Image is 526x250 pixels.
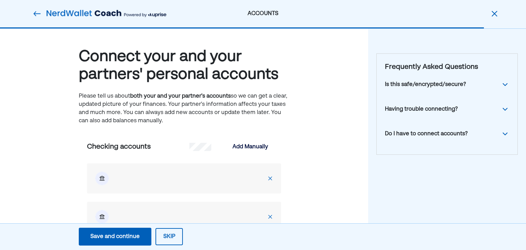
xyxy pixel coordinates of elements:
div: Add Manually [233,143,268,151]
div: Is this safe/encrypted/secure? [385,80,466,89]
div: ACCOUNTS [185,10,341,18]
div: Please tell us about so we can get a clear, updated picture of your finances. Your partner's info... [79,92,289,125]
button: Skip [155,228,183,245]
div: Connect your and your partners' personal accounts [79,48,289,84]
div: Frequently Asked Questions [385,62,509,72]
div: Do I have to connect accounts? [385,130,468,138]
b: both your and your partner's accounts [130,93,231,99]
button: Save and continue [79,228,151,246]
div: Having trouble connecting? [385,105,458,113]
div: Checking accounts [87,142,184,152]
div: Save and continue [90,233,140,241]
